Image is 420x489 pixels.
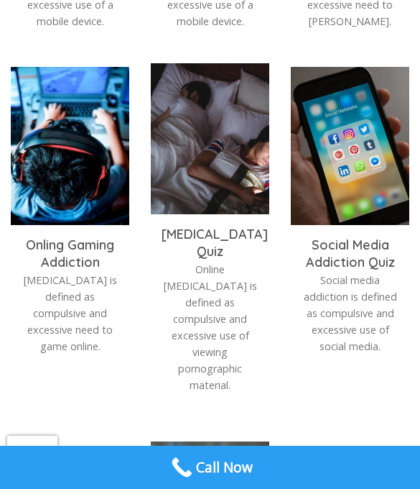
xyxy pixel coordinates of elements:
[162,261,258,393] p: Online [MEDICAL_DATA] is defined as compulsive and excessive use of viewing pornographic material.
[302,272,398,355] p: Social media addiction is defined as compulsive and excessive use of social media.
[22,237,118,270] h3: Onling Gaming Addiction
[22,272,118,355] p: [MEDICAL_DATA] is defined as compulsive and excessive need to game online.
[302,237,398,270] h3: Social Media Addiction Quiz
[162,226,258,260] h3: [MEDICAL_DATA] Quiz
[196,457,253,479] span: Call Now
